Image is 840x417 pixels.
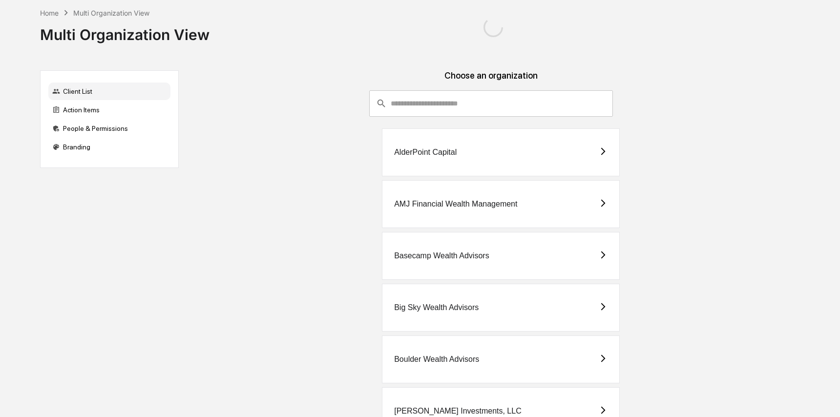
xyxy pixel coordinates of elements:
[187,70,796,90] div: Choose an organization
[369,90,613,117] div: consultant-dashboard__filter-organizations-search-bar
[394,251,489,260] div: Basecamp Wealth Advisors
[394,200,517,208] div: AMJ Financial Wealth Management
[40,18,210,43] div: Multi Organization View
[73,9,149,17] div: Multi Organization View
[48,120,170,137] div: People & Permissions
[48,101,170,119] div: Action Items
[394,148,457,157] div: AlderPoint Capital
[48,83,170,100] div: Client List
[40,9,59,17] div: Home
[394,303,479,312] div: Big Sky Wealth Advisors
[48,138,170,156] div: Branding
[394,355,479,364] div: Boulder Wealth Advisors
[394,407,522,416] div: [PERSON_NAME] Investments, LLC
